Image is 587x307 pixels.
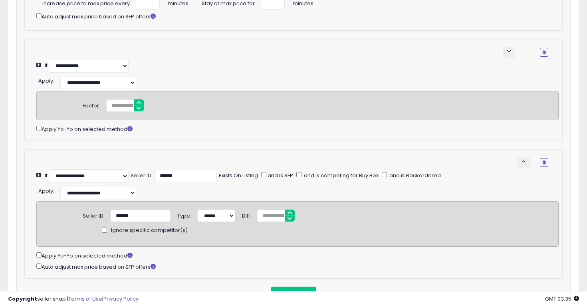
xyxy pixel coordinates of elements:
[271,287,316,299] button: Add Condition
[177,210,191,220] div: Type:
[36,12,548,21] div: Auto adjust max price based on SFP offers
[266,172,293,179] span: and is SFP
[503,47,515,58] button: keyboard_arrow_down
[131,172,151,180] div: Seller ID
[36,124,559,133] div: Apply Yo-Yo on selected method
[518,157,530,168] button: keyboard_arrow_up
[388,172,441,179] span: and is Backordered
[38,187,53,195] span: Apply
[83,210,105,220] div: Seller ID:
[545,295,579,303] span: 2025-10-14 03:35 GMT
[505,48,513,55] span: keyboard_arrow_down
[8,295,139,303] div: seller snap | |
[83,99,100,110] div: Factor:
[36,262,559,271] div: Auto adjust max price based on SFP offers
[36,251,559,260] div: Apply Yo-Yo on selected method
[542,50,546,55] i: Remove Condition
[38,77,53,85] span: Apply
[38,75,54,85] div: :
[38,185,54,195] div: :
[68,295,102,303] a: Terms of Use
[520,158,528,165] span: keyboard_arrow_up
[303,172,379,179] span: and is competing for Buy Box
[242,210,251,220] div: Diff:
[219,172,258,180] div: Exists On Listing
[542,160,546,165] i: Remove Condition
[103,295,139,303] a: Privacy Policy
[111,227,188,234] span: Ignore specific competitor(s)
[8,295,37,303] strong: Copyright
